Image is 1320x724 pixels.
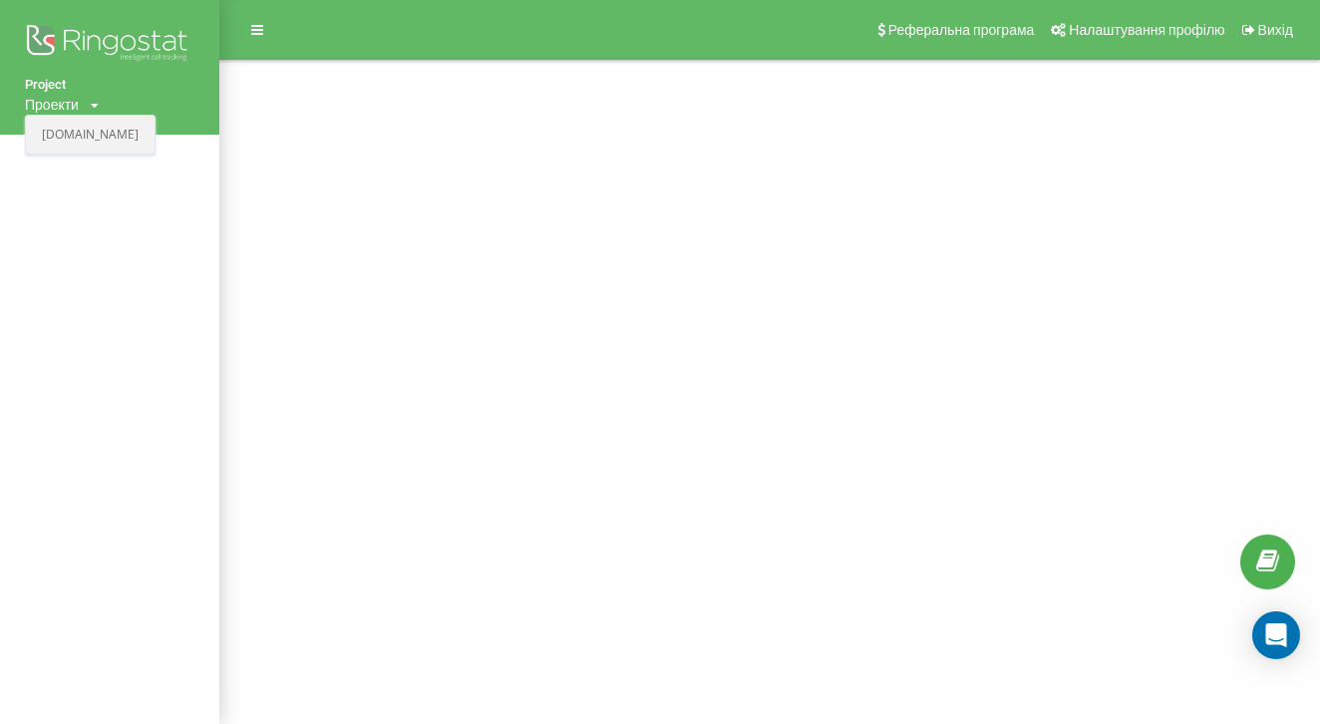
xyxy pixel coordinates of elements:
a: [DOMAIN_NAME] [42,127,139,143]
a: Project [25,75,194,95]
div: Open Intercom Messenger [1252,611,1300,659]
span: Вихід [1258,22,1293,38]
span: Налаштування профілю [1069,22,1224,38]
span: Реферальна програма [888,22,1035,38]
div: Проекти [25,95,79,115]
img: Ringostat logo [25,20,194,70]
